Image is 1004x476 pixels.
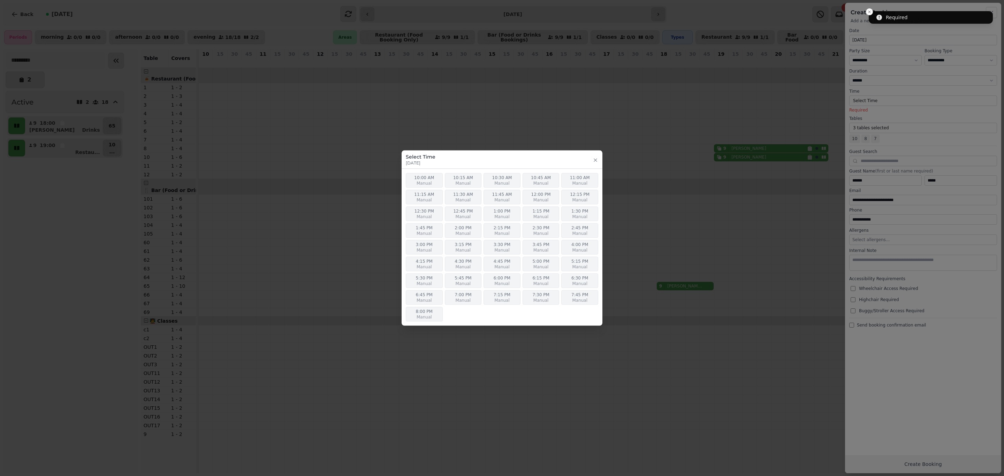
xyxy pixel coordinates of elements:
button: 2:15 PMManual [484,223,520,238]
button: 7:30 PMManual [523,290,560,305]
button: 11:45 AMManual [484,190,520,205]
button: 10:00 AMManual [406,173,443,188]
span: Manual [449,214,478,220]
span: Manual [487,264,517,270]
span: Manual [410,247,439,253]
button: 6:15 PMManual [523,274,560,288]
button: 6:30 PMManual [561,274,598,288]
span: Manual [449,298,478,303]
span: Manual [410,264,439,270]
span: Manual [487,181,517,186]
span: Manual [487,197,517,203]
span: Manual [565,281,594,286]
span: Manual [410,298,439,303]
span: Manual [487,298,517,303]
span: Manual [526,281,556,286]
button: 12:30 PMManual [406,207,443,221]
span: Manual [526,264,556,270]
button: 7:15 PMManual [484,290,520,305]
p: [DATE] [406,160,435,166]
button: 10:30 AMManual [484,173,520,188]
span: Manual [449,231,478,236]
button: 4:30 PMManual [445,257,482,271]
span: Manual [487,281,517,286]
button: 10:45 AMManual [523,173,560,188]
span: Manual [449,247,478,253]
span: Manual [526,298,556,303]
button: 4:15 PMManual [406,257,443,271]
span: Manual [565,298,594,303]
button: 3:00 PMManual [406,240,443,255]
button: 3:15 PMManual [445,240,482,255]
button: 2:30 PMManual [523,223,560,238]
span: Manual [410,214,439,220]
span: Manual [449,281,478,286]
span: Manual [487,214,517,220]
span: Manual [410,231,439,236]
button: 12:15 PMManual [561,190,598,205]
span: Manual [487,231,517,236]
span: Manual [449,181,478,186]
button: 1:00 PMManual [484,207,520,221]
button: 5:00 PMManual [523,257,560,271]
span: Manual [410,197,439,203]
span: Manual [526,214,556,220]
button: 11:15 AMManual [406,190,443,205]
button: 1:45 PMManual [406,223,443,238]
button: 4:45 PMManual [484,257,520,271]
button: 12:00 PMManual [523,190,560,205]
button: 2:45 PMManual [561,223,598,238]
span: Manual [410,314,439,320]
button: 1:30 PMManual [561,207,598,221]
button: 1:15 PMManual [523,207,560,221]
span: Manual [449,264,478,270]
span: Manual [565,197,594,203]
button: 7:45 PMManual [561,290,598,305]
span: Manual [526,197,556,203]
button: 11:00 AMManual [561,173,598,188]
button: 2:00 PMManual [445,223,482,238]
button: 10:15 AMManual [445,173,482,188]
button: 4:00 PMManual [561,240,598,255]
button: 7:00 PMManual [445,290,482,305]
span: Manual [565,214,594,220]
button: 5:45 PMManual [445,274,482,288]
span: Manual [565,231,594,236]
button: 8:00 PMManual [406,307,443,322]
span: Manual [526,247,556,253]
span: Manual [565,247,594,253]
span: Manual [410,281,439,286]
span: Manual [410,181,439,186]
button: 6:00 PMManual [484,274,520,288]
span: Manual [526,181,556,186]
button: 5:15 PMManual [561,257,598,271]
button: 11:30 AMManual [445,190,482,205]
button: 3:30 PMManual [484,240,520,255]
button: 12:45 PMManual [445,207,482,221]
span: Manual [565,181,594,186]
span: Manual [526,231,556,236]
h3: Select Time [406,153,435,160]
span: Manual [487,247,517,253]
span: Manual [565,264,594,270]
button: 3:45 PMManual [523,240,560,255]
button: 6:45 PMManual [406,290,443,305]
span: Manual [449,197,478,203]
button: 5:30 PMManual [406,274,443,288]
